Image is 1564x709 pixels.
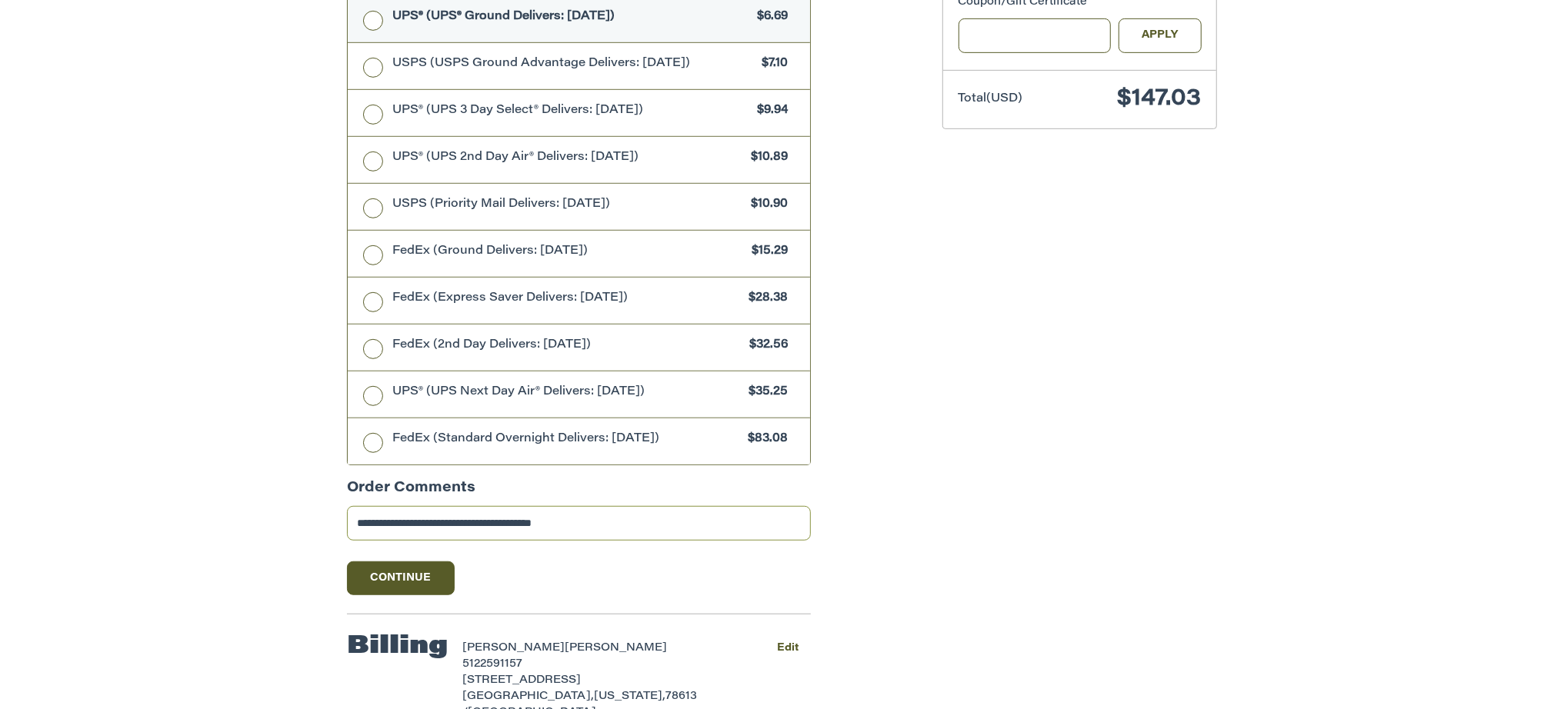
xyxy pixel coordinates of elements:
[393,290,742,308] span: FedEx (Express Saver Delivers: [DATE])
[743,149,788,167] span: $10.89
[749,102,788,120] span: $9.94
[742,337,788,354] span: $32.56
[749,8,788,26] span: $6.69
[744,243,788,261] span: $15.29
[463,675,582,686] span: [STREET_ADDRESS]
[393,55,755,73] span: USPS (USPS Ground Advantage Delivers: [DATE])
[1118,88,1202,111] span: $147.03
[347,631,448,662] h2: Billing
[393,196,744,214] span: USPS (Priority Mail Delivers: [DATE])
[393,243,745,261] span: FedEx (Ground Delivers: [DATE])
[1119,18,1202,53] button: Apply
[959,18,1112,53] input: Gift Certificate or Coupon Code
[393,384,742,401] span: UPS® (UPS Next Day Air® Delivers: [DATE])
[393,149,744,167] span: UPS® (UPS 2nd Day Air® Delivers: [DATE])
[463,659,523,670] span: 5122591157
[347,478,475,507] legend: Order Comments
[463,691,595,702] span: [GEOGRAPHIC_DATA],
[393,8,750,26] span: UPS® (UPS® Ground Delivers: [DATE])
[740,431,788,448] span: $83.08
[393,431,741,448] span: FedEx (Standard Overnight Delivers: [DATE])
[741,384,788,401] span: $35.25
[741,290,788,308] span: $28.38
[765,637,811,659] button: Edit
[959,93,1023,105] span: Total (USD)
[743,196,788,214] span: $10.90
[393,102,750,120] span: UPS® (UPS 3 Day Select® Delivers: [DATE])
[393,337,742,354] span: FedEx (2nd Day Delivers: [DATE])
[463,643,565,654] span: [PERSON_NAME]
[565,643,668,654] span: [PERSON_NAME]
[754,55,788,73] span: $7.10
[347,561,455,595] button: Continue
[595,691,666,702] span: [US_STATE],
